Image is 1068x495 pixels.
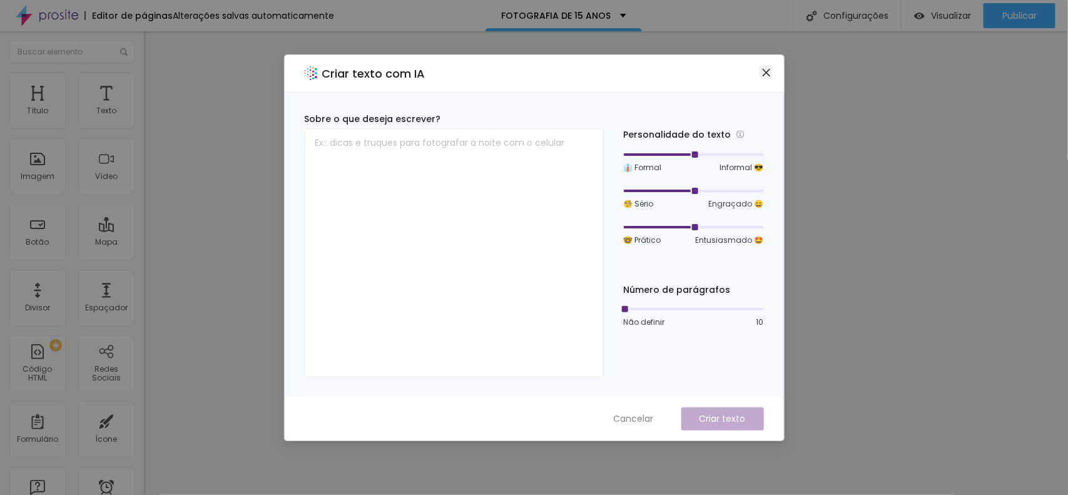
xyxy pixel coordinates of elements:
[322,66,425,81] font: Criar texto com IA
[601,407,666,431] button: Cancelar
[624,317,665,327] font: Não definir
[756,317,764,327] font: 10
[696,235,764,245] font: Entusiasmado 🤩
[681,407,764,431] button: Criar texto
[624,162,662,173] font: 👔 Formal
[624,283,731,296] font: Número de parágrafos
[761,68,771,78] span: fechar
[624,235,661,245] font: 🤓 Prático
[709,198,764,209] font: Engraçado 😄
[305,113,441,125] font: Sobre o que deseja escrever?
[624,128,731,141] font: Personalidade do texto
[720,162,764,173] font: Informal 😎
[760,66,773,79] button: Fechar
[624,198,654,209] font: 🧐 Sério
[614,412,654,425] font: Cancelar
